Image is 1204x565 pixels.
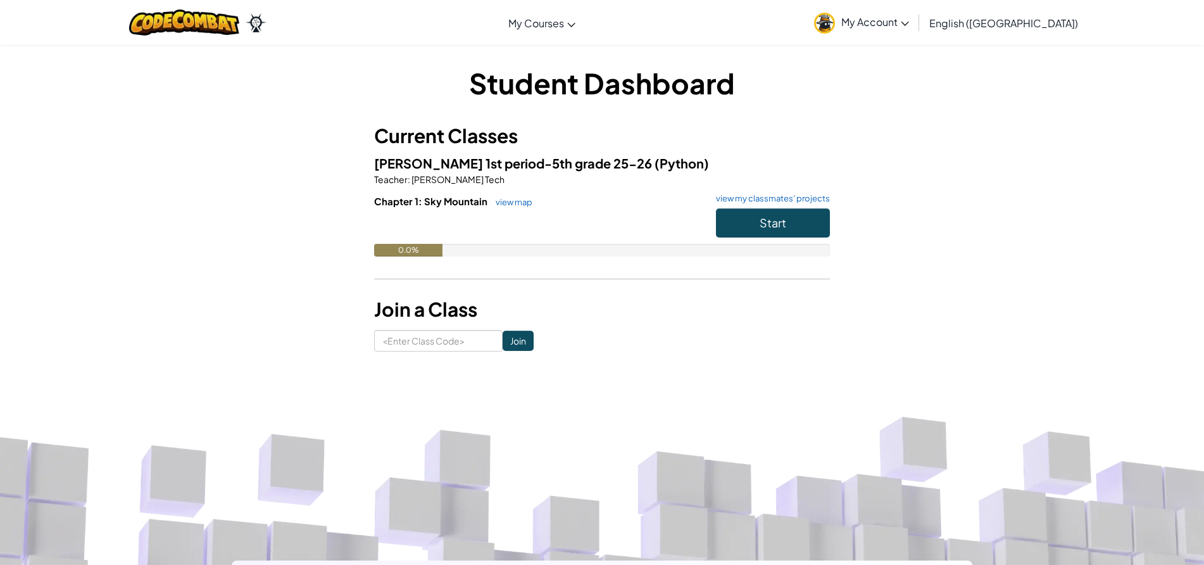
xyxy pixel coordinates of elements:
[814,13,835,34] img: avatar
[929,16,1078,30] span: English ([GEOGRAPHIC_DATA])
[408,174,410,185] span: :
[374,195,489,207] span: Chapter 1: Sky Mountain
[374,63,830,103] h1: Student Dashboard
[716,208,830,238] button: Start
[503,331,534,351] input: Join
[760,215,786,230] span: Start
[374,122,830,150] h3: Current Classes
[923,6,1084,40] a: English ([GEOGRAPHIC_DATA])
[841,15,909,29] span: My Account
[374,174,408,185] span: Teacher
[410,174,505,185] span: [PERSON_NAME] Tech
[129,10,240,35] img: CodeCombat logo
[374,295,830,324] h3: Join a Class
[655,155,709,171] span: (Python)
[508,16,564,30] span: My Courses
[374,244,442,257] div: 0.0%
[808,3,915,42] a: My Account
[489,197,532,207] a: view map
[374,330,503,352] input: <Enter Class Code>
[710,194,830,203] a: view my classmates' projects
[246,13,266,32] img: Ozaria
[374,155,655,171] span: [PERSON_NAME] 1st period-5th grade 25-26
[502,6,582,40] a: My Courses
